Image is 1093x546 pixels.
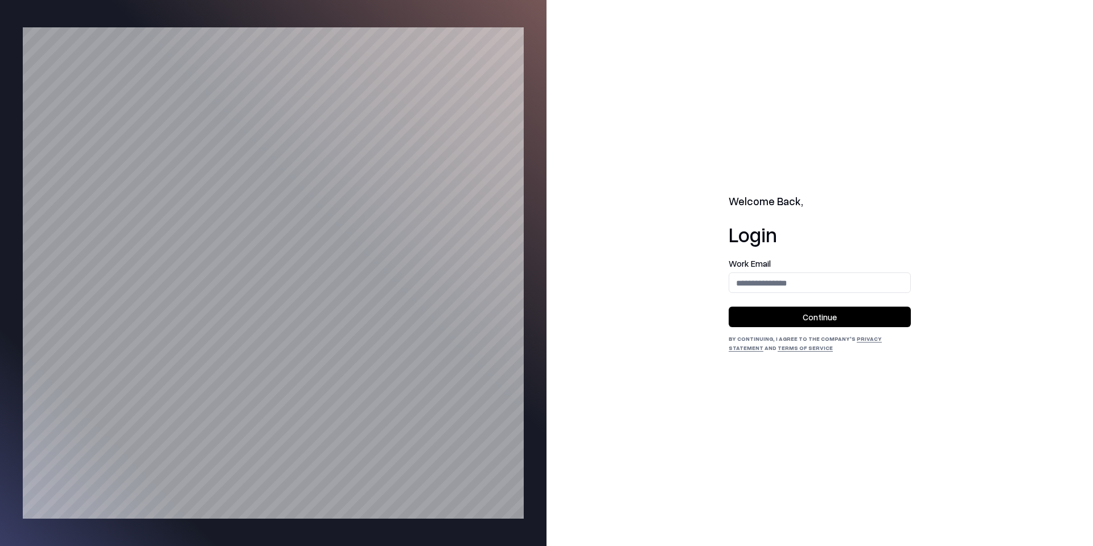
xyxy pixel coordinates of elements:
button: Continue [729,307,911,327]
h1: Login [729,223,911,246]
div: By continuing, I agree to the Company's and [729,334,911,352]
a: Terms of Service [778,344,833,351]
h2: Welcome Back, [729,194,911,210]
label: Work Email [729,259,911,268]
